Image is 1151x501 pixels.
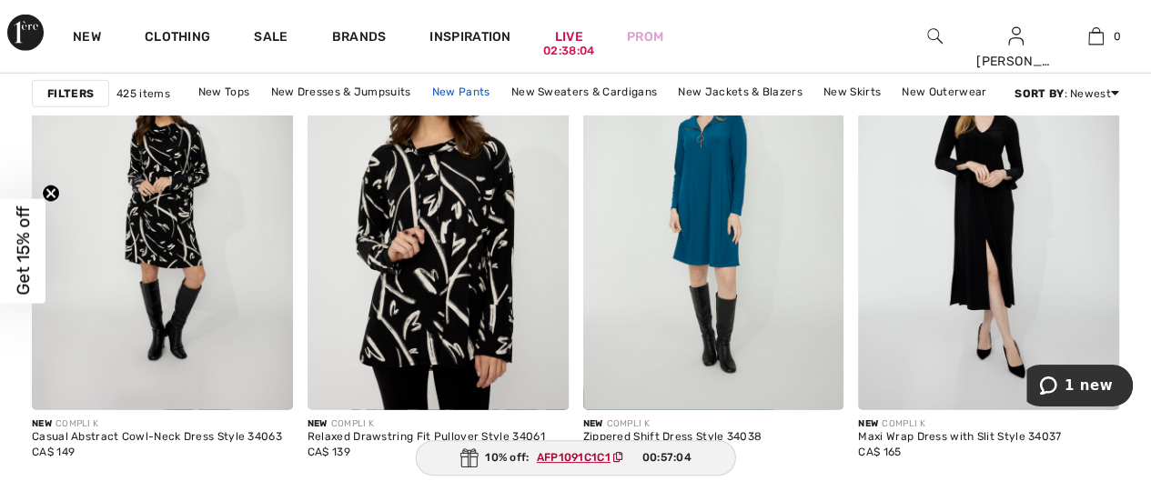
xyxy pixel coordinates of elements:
[13,206,34,296] span: Get 15% off
[858,431,1061,444] div: Maxi Wrap Dress with Slit Style 34037
[308,417,545,431] div: COMPLI K
[583,418,603,429] span: New
[1015,87,1064,100] strong: Sort By
[308,446,350,458] span: CA$ 139
[423,80,500,104] a: New Pants
[415,440,736,476] div: 10% off:
[32,418,52,429] span: New
[189,80,258,104] a: New Tops
[308,431,545,444] div: Relaxed Drawstring Fit Pullover Style 34061
[627,27,663,46] a: Prom
[308,19,569,410] img: Relaxed Drawstring Fit Pullover Style 34061. As sample
[583,417,762,431] div: COMPLI K
[262,80,420,104] a: New Dresses & Jumpsuits
[1056,25,1136,47] a: 0
[927,25,943,47] img: search the website
[669,80,811,104] a: New Jackets & Blazers
[116,85,170,102] span: 425 items
[1113,28,1120,45] span: 0
[1088,25,1104,47] img: My Bag
[858,417,1061,431] div: COMPLI K
[893,80,995,104] a: New Outerwear
[32,446,75,458] span: CA$ 149
[858,19,1119,410] img: Maxi Wrap Dress with Slit Style 34037. Black
[1008,25,1024,47] img: My Info
[858,418,878,429] span: New
[583,431,762,444] div: Zippered Shift Dress Style 34038
[543,43,594,60] div: 02:38:04
[976,52,1055,71] div: [PERSON_NAME]
[1015,85,1119,102] div: : Newest
[537,451,611,464] ins: AFP1091C1C1
[502,80,666,104] a: New Sweaters & Cardigans
[47,85,94,102] strong: Filters
[32,19,293,410] img: Casual Abstract Cowl-Neck Dress Style 34063. As sample
[73,29,101,48] a: New
[145,29,210,48] a: Clothing
[641,449,691,466] span: 00:57:04
[429,29,510,48] span: Inspiration
[555,27,583,46] a: Live02:38:04
[858,446,901,458] span: CA$ 165
[254,29,288,48] a: Sale
[32,417,282,431] div: COMPLI K
[332,29,387,48] a: Brands
[7,15,44,51] img: 1ère Avenue
[1026,365,1133,410] iframe: Opens a widget where you can chat to one of our agents
[814,80,890,104] a: New Skirts
[583,19,844,410] img: Zippered Shift Dress Style 34038. Teal
[1008,27,1024,45] a: Sign In
[42,184,60,202] button: Close teaser
[308,418,328,429] span: New
[459,448,478,467] img: Gift.svg
[32,431,282,444] div: Casual Abstract Cowl-Neck Dress Style 34063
